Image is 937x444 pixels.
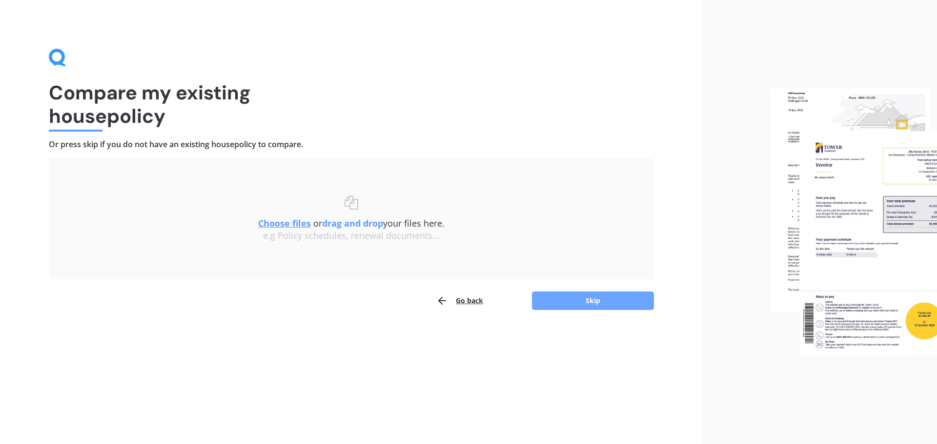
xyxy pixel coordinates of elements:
[322,217,383,229] b: drag and drop
[436,291,483,310] button: Go back
[258,217,311,229] u: Choose files
[532,291,654,310] button: Skip
[68,231,634,241] div: e.g Policy schedules, renewal documents...
[771,88,937,356] img: files.webp
[49,81,654,128] h1: Compare my existing house policy
[258,217,445,229] span: or your files here.
[49,139,654,150] h4: Or press skip if you do not have an existing house policy to compare.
